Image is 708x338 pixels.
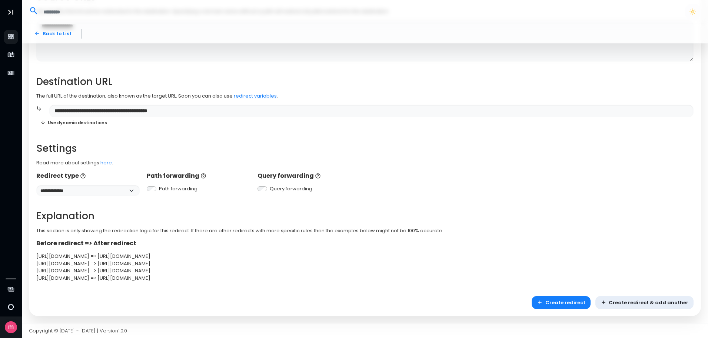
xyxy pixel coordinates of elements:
label: Path forwarding [159,185,197,193]
a: Back to List [29,27,77,40]
a: here [100,159,112,166]
div: [URL][DOMAIN_NAME] => [URL][DOMAIN_NAME] [36,267,694,275]
h2: Settings [36,143,694,154]
p: Redirect type [36,171,140,180]
p: The full URL of the destination, also known as the target URL. Soon you can also use . [36,92,694,100]
span: Copyright © [DATE] - [DATE] | Version 1.0.0 [29,327,127,334]
div: [URL][DOMAIN_NAME] => [URL][DOMAIN_NAME] [36,260,694,268]
button: Use dynamic destinations [36,117,112,128]
p: Before redirect => After redirect [36,239,694,248]
p: Path forwarding [147,171,250,180]
div: [URL][DOMAIN_NAME] => [URL][DOMAIN_NAME] [36,275,694,282]
label: Query forwarding [270,185,312,193]
button: Create redirect & add another [595,296,694,309]
h2: Explanation [36,210,694,222]
div: [URL][DOMAIN_NAME] => [URL][DOMAIN_NAME] [36,253,694,260]
a: redirect variables [234,92,277,99]
h2: Destination URL [36,76,694,88]
p: Read more about settings . [36,159,694,167]
img: Avatar [5,321,17,334]
button: Create redirect [532,296,591,309]
button: Toggle Aside [4,5,18,19]
p: This section is only showing the redirection logic for this redirect. If there are other redirect... [36,227,694,234]
p: Query forwarding [257,171,361,180]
